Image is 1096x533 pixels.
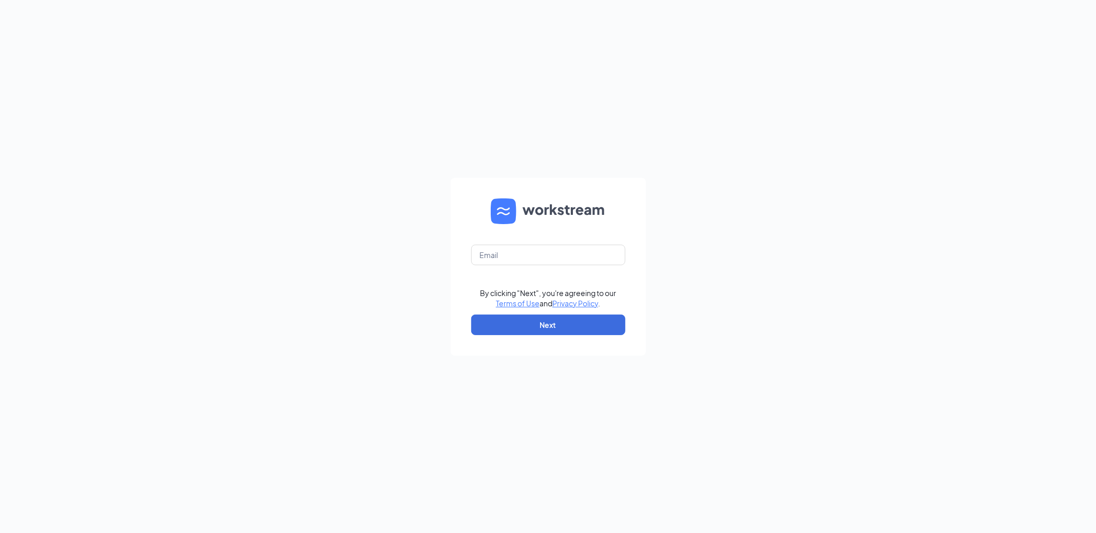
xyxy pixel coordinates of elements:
button: Next [471,315,625,335]
div: By clicking "Next", you're agreeing to our and . [480,288,616,308]
input: Email [471,245,625,265]
a: Privacy Policy [552,299,598,308]
img: WS logo and Workstream text [491,198,606,224]
a: Terms of Use [496,299,540,308]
